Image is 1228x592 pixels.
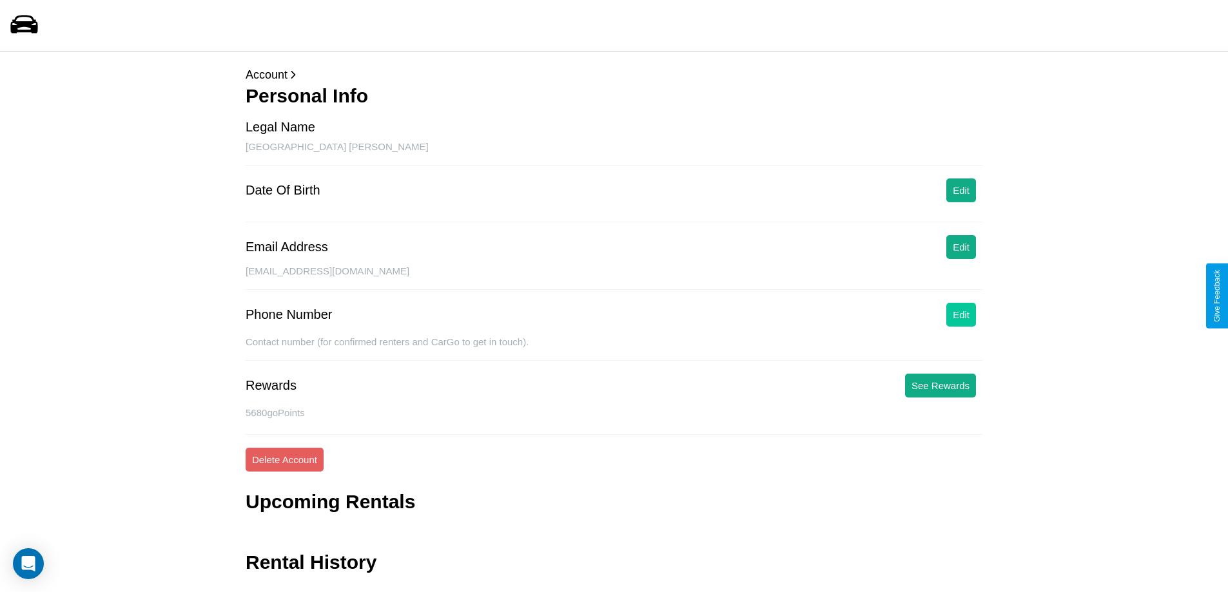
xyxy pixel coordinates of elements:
p: 5680 goPoints [246,404,982,421]
div: Open Intercom Messenger [13,548,44,579]
h3: Upcoming Rentals [246,491,415,513]
p: Account [246,64,982,85]
div: Contact number (for confirmed renters and CarGo to get in touch). [246,336,982,361]
div: Phone Number [246,307,333,322]
button: Edit [946,235,976,259]
h3: Personal Info [246,85,982,107]
button: Edit [946,178,976,202]
div: Email Address [246,240,328,254]
div: Legal Name [246,120,315,135]
div: [EMAIL_ADDRESS][DOMAIN_NAME] [246,265,982,290]
button: Delete Account [246,448,324,472]
div: [GEOGRAPHIC_DATA] [PERSON_NAME] [246,141,982,166]
button: See Rewards [905,374,976,397]
div: Date Of Birth [246,183,320,198]
div: Rewards [246,378,297,393]
button: Edit [946,303,976,327]
h3: Rental History [246,551,376,573]
div: Give Feedback [1213,270,1222,322]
